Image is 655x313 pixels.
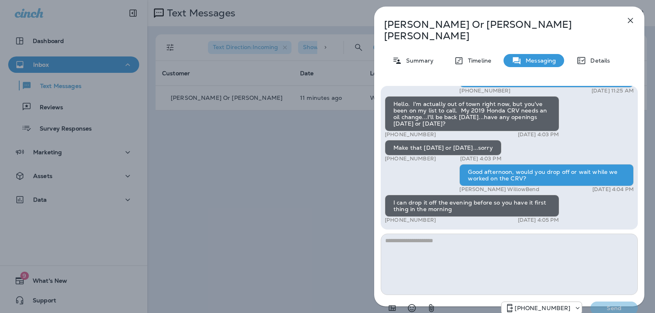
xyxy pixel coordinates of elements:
[515,305,570,311] p: [PHONE_NUMBER]
[522,57,556,64] p: Messaging
[464,57,491,64] p: Timeline
[459,88,510,94] p: [PHONE_NUMBER]
[385,195,559,217] div: I can drop it off the evening before so you have it first thing in the morning
[460,155,501,162] p: [DATE] 4:03 PM
[385,96,559,131] div: Hello. I'm actually out of town right now, but you've been on my list to call. My 2019 Honda CRV ...
[385,217,436,223] p: [PHONE_NUMBER]
[592,88,634,94] p: [DATE] 11:25 AM
[501,303,582,313] div: +1 (813) 497-4455
[385,155,436,162] p: [PHONE_NUMBER]
[518,131,559,138] p: [DATE] 4:03 PM
[592,186,634,193] p: [DATE] 4:04 PM
[586,57,610,64] p: Details
[459,186,539,193] p: [PERSON_NAME] WillowBend
[459,164,634,186] div: Good afternoon, would you drop off or wait while we worked on the CRV?
[402,57,434,64] p: Summary
[385,140,501,155] div: Make that [DATE] or [DATE]...sorry
[385,131,436,138] p: [PHONE_NUMBER]
[518,217,559,223] p: [DATE] 4:05 PM
[384,19,608,42] p: [PERSON_NAME] Or [PERSON_NAME] [PERSON_NAME]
